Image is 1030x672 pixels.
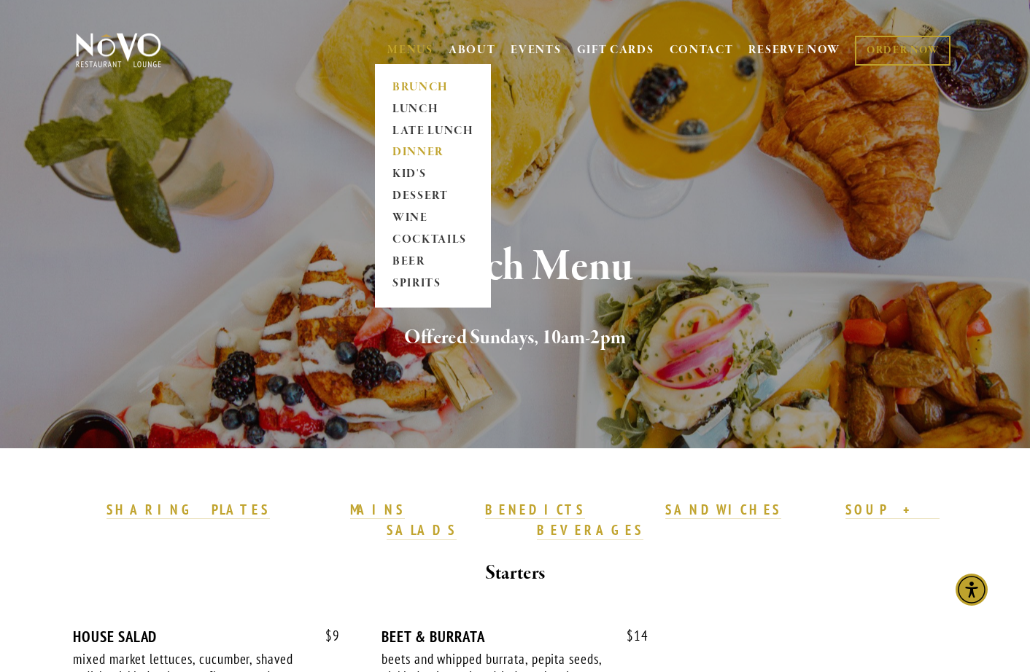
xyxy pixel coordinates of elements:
[311,628,340,644] span: 9
[107,501,270,518] strong: SHARING PLATES
[350,501,405,518] strong: MAINS
[387,142,479,164] a: DINNER
[73,32,164,69] img: Novo Restaurant &amp; Lounge
[99,323,930,353] h2: Offered Sundays, 10am-2pm
[387,186,479,208] a: DESSERT
[387,251,479,273] a: BEER
[449,43,496,58] a: ABOUT
[956,574,988,606] div: Accessibility Menu
[665,501,782,518] strong: SANDWICHES
[485,560,545,586] strong: Starters
[387,98,479,120] a: LUNCH
[387,273,479,295] a: SPIRITS
[627,627,634,644] span: $
[387,120,479,142] a: LATE LUNCH
[387,43,433,58] a: MENUS
[387,164,479,186] a: KID'S
[387,77,479,98] a: BRUNCH
[612,628,648,644] span: 14
[537,521,643,540] a: BEVERAGES
[855,36,950,66] a: ORDER NOW
[485,501,586,520] a: BENEDICTS
[387,501,939,540] a: SOUP + SALADS
[485,501,586,518] strong: BENEDICTS
[387,230,479,251] a: COCKTAILS
[748,36,840,64] a: RESERVE NOW
[537,521,643,539] strong: BEVERAGES
[99,243,930,291] h1: Brunch Menu
[350,501,405,520] a: MAINS
[325,627,333,644] span: $
[107,501,270,520] a: SHARING PLATES
[511,43,561,58] a: EVENTS
[73,628,340,646] div: HOUSE SALAD
[387,208,479,230] a: WINE
[577,36,654,64] a: GIFT CARDS
[665,501,782,520] a: SANDWICHES
[670,36,734,64] a: CONTACT
[382,628,648,646] div: BEET & BURRATA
